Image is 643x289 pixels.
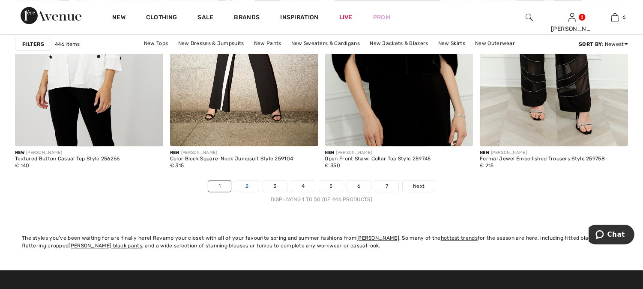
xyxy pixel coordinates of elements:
[15,196,628,203] div: Displaying 1 to 50 (of 446 products)
[280,14,318,23] span: Inspiration
[15,150,120,156] div: [PERSON_NAME]
[568,12,576,22] img: My Info
[373,13,390,22] a: Prom
[589,225,634,246] iframe: Opens a widget where you can chat to one of our agents
[325,156,431,162] div: Open Front Shawl Collar Top Style 259745
[291,181,315,192] a: 4
[15,150,24,155] span: New
[434,38,470,49] a: New Skirts
[319,181,343,192] a: 5
[287,38,364,49] a: New Sweaters & Cardigans
[234,14,260,23] a: Brands
[21,7,81,24] img: 1ère Avenue
[579,41,602,47] strong: Sort By
[112,14,126,23] a: New
[55,40,80,48] span: 446 items
[568,13,576,21] a: Sign In
[174,38,248,49] a: New Dresses & Jumpsuits
[22,234,621,250] div: The styles you’ve been waiting for are finally here! Revamp your closet with all of your favourit...
[235,181,259,192] a: 2
[403,181,435,192] a: Next
[170,163,184,169] span: € 315
[611,12,619,22] img: My Bag
[325,163,341,169] span: € 350
[325,150,335,155] span: New
[339,13,353,22] a: Live
[15,156,120,162] div: Textured Button Casual Top Style 256266
[170,150,293,156] div: [PERSON_NAME]
[140,38,172,49] a: New Tops
[365,38,432,49] a: New Jackets & Blazers
[22,40,44,48] strong: Filters
[250,38,286,49] a: New Pants
[69,243,142,249] a: [PERSON_NAME] black pants
[623,13,626,21] span: 6
[263,181,287,192] a: 3
[471,38,519,49] a: New Outerwear
[551,24,593,33] div: [PERSON_NAME]
[356,235,399,241] a: [PERSON_NAME]
[579,40,628,48] div: : Newest
[15,180,628,203] nav: Page navigation
[347,181,371,192] a: 6
[325,150,431,156] div: [PERSON_NAME]
[208,181,231,192] a: 1
[146,14,177,23] a: Clothing
[480,163,494,169] span: € 215
[480,150,489,155] span: New
[441,235,478,241] a: hottest trends
[480,156,605,162] div: Formal Jewel Embellished Trousers Style 259758
[413,182,425,190] span: Next
[170,150,179,155] span: New
[594,12,636,22] a: 6
[526,12,533,22] img: search the website
[197,14,213,23] a: Sale
[170,156,293,162] div: Color Block Square-Neck Jumpsuit Style 259104
[15,163,30,169] span: € 140
[375,181,398,192] a: 7
[480,150,605,156] div: [PERSON_NAME]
